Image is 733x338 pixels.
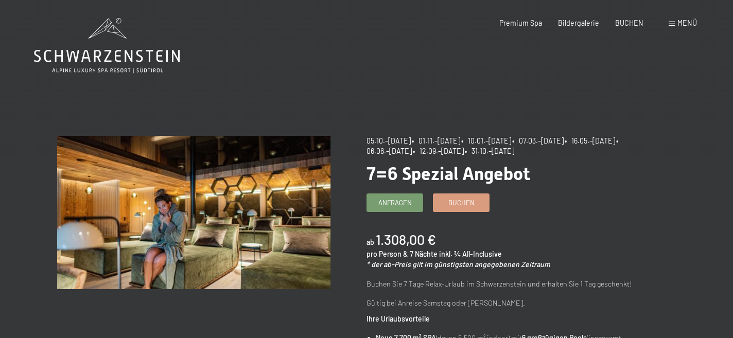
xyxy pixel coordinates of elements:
a: Bildergalerie [558,19,599,27]
span: • 31.10.–[DATE] [465,147,514,155]
b: 1.308,00 € [376,231,436,247]
p: Gültig bei Anreise Samstag oder [PERSON_NAME]. [367,297,639,309]
strong: Ihre Urlaubsvorteile [367,314,430,323]
span: Buchen [448,198,475,207]
span: inkl. ¾ All-Inclusive [439,250,502,258]
span: 7=6 Spezial Angebot [367,163,530,184]
span: Anfragen [378,198,412,207]
p: Buchen Sie 7 Tage Relax-Urlaub im Schwarzenstein und erhalten Sie 1 Tag geschenkt! [367,278,639,290]
a: Buchen [433,194,489,211]
span: 05.10.–[DATE] [367,136,411,145]
a: BUCHEN [615,19,643,27]
span: 7 Nächte [410,250,438,258]
span: Menü [677,19,697,27]
a: Premium Spa [499,19,542,27]
span: • 06.06.–[DATE] [367,136,621,155]
em: * der ab-Preis gilt im günstigsten angegebenen Zeitraum [367,260,550,269]
span: • 10.01.–[DATE] [461,136,511,145]
span: • 16.05.–[DATE] [565,136,615,145]
span: • 12.09.–[DATE] [413,147,464,155]
img: 7=6 Spezial Angebot [57,136,330,289]
span: • 01.11.–[DATE] [412,136,460,145]
span: ab [367,238,374,246]
span: • 07.03.–[DATE] [512,136,564,145]
a: Anfragen [367,194,423,211]
span: pro Person & [367,250,408,258]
